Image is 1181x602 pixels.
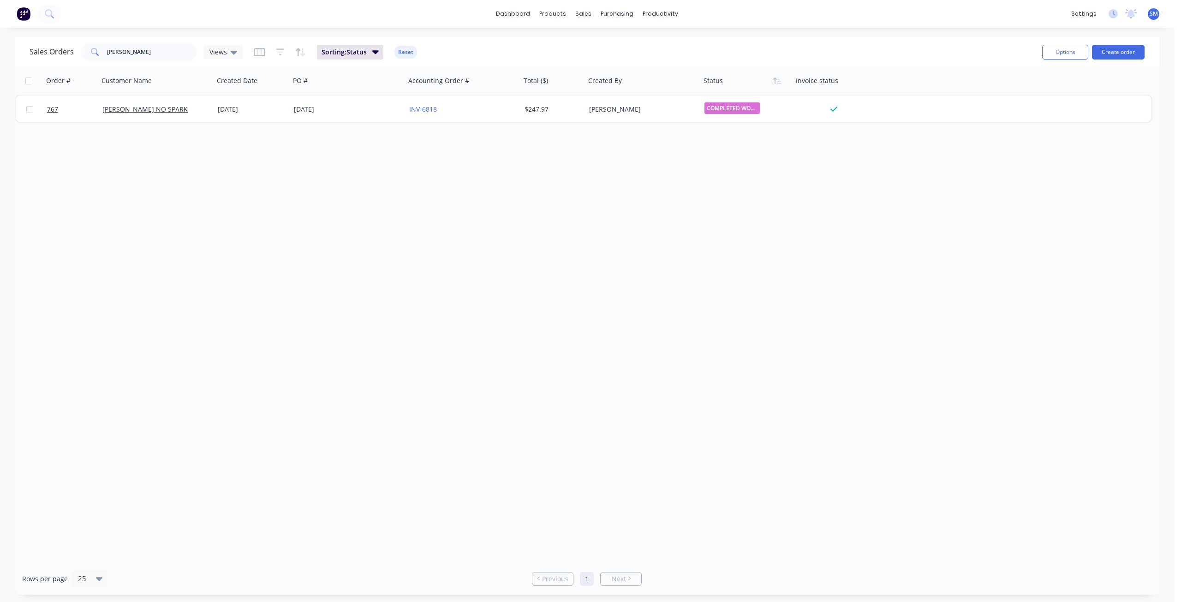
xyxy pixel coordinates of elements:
[293,76,308,85] div: PO #
[294,105,396,114] div: [DATE]
[612,574,626,584] span: Next
[107,43,197,61] input: Search...
[1042,45,1088,60] button: Options
[704,76,723,85] div: Status
[571,7,596,21] div: sales
[101,76,152,85] div: Customer Name
[46,76,71,85] div: Order #
[17,7,30,21] img: Factory
[218,105,286,114] div: [DATE]
[217,76,257,85] div: Created Date
[638,7,683,21] div: productivity
[22,574,68,584] span: Rows per page
[542,574,568,584] span: Previous
[1092,45,1145,60] button: Create order
[532,574,573,584] a: Previous page
[525,105,579,114] div: $247.97
[209,47,227,57] span: Views
[589,105,692,114] div: [PERSON_NAME]
[528,572,645,586] ul: Pagination
[796,76,838,85] div: Invoice status
[102,105,188,113] a: [PERSON_NAME] NO SPARK
[596,7,638,21] div: purchasing
[47,95,102,123] a: 767
[491,7,535,21] a: dashboard
[408,76,469,85] div: Accounting Order #
[322,48,367,57] span: Sorting: Status
[580,572,594,586] a: Page 1 is your current page
[601,574,641,584] a: Next page
[30,48,74,56] h1: Sales Orders
[1067,7,1101,21] div: settings
[524,76,548,85] div: Total ($)
[535,7,571,21] div: products
[47,105,58,114] span: 767
[704,102,760,114] span: COMPLETED WORKS
[1150,10,1158,18] span: SM
[588,76,622,85] div: Created By
[317,45,383,60] button: Sorting:Status
[394,46,417,59] button: Reset
[409,105,437,113] a: INV-6818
